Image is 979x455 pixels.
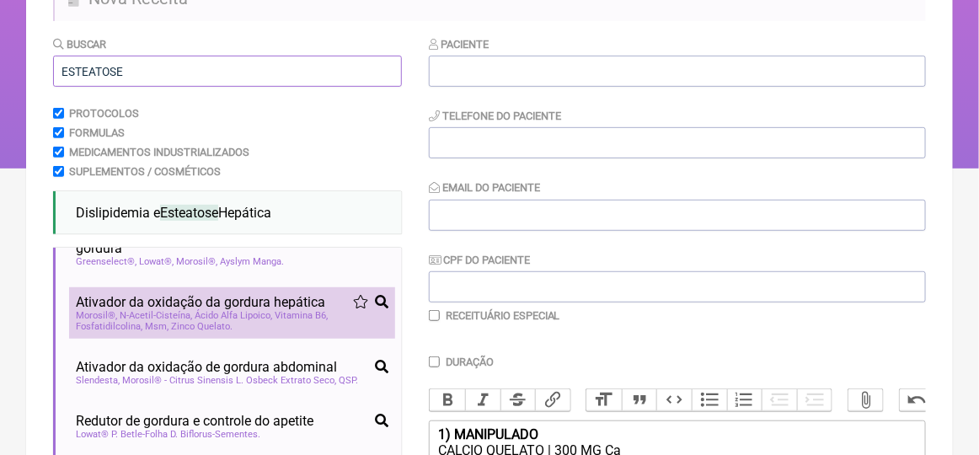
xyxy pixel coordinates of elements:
[429,181,540,194] label: Email do Paciente
[848,389,884,411] button: Attach Files
[797,389,832,411] button: Increase Level
[76,294,325,310] span: Ativador da oxidação da gordura hepática
[220,256,284,267] span: Ayslym Manga
[76,256,136,267] span: Greenselect®
[160,205,218,221] span: Esteatose
[762,389,797,411] button: Decrease Level
[465,389,500,411] button: Italic
[53,38,107,51] label: Buscar
[275,310,328,321] span: Vitamina B6
[69,126,125,139] label: Formulas
[69,165,221,178] label: Suplementos / Cosméticos
[500,389,536,411] button: Strikethrough
[139,256,174,267] span: Lowat®
[535,389,570,411] button: Link
[429,254,530,266] label: CPF do Paciente
[69,107,139,120] label: Protocolos
[195,310,272,321] span: Ácido Alfa Lipoico
[727,389,762,411] button: Numbers
[339,375,358,386] span: QSP
[69,146,249,158] label: Medicamentos Industrializados
[446,309,560,322] label: Receituário Especial
[76,359,337,375] span: Ativador da oxidação de gordura abdominal
[429,38,489,51] label: Paciente
[692,389,727,411] button: Bullets
[76,429,260,440] span: Lowat® P. Betle-Folha D. Biflorus-Sementes
[622,389,657,411] button: Quote
[76,375,120,386] span: Slendesta
[145,321,169,332] span: Msm
[438,426,538,442] strong: 1) MANIPULADO
[171,321,233,332] span: Zinco Quelato
[900,389,935,411] button: Undo
[76,413,313,429] span: Redutor de gordura e controle do apetite
[76,310,117,321] span: Morosil®
[120,310,192,321] span: N-Acetil-Cisteína
[430,389,465,411] button: Bold
[586,389,622,411] button: Heading
[176,256,217,267] span: Morosil®
[429,110,561,122] label: Telefone do Paciente
[76,321,142,332] span: Fosfatidilcolina
[122,375,336,386] span: Morosil® - Citrus Sinensis L. Osbeck Extrato Seco
[446,356,494,368] label: Duração
[76,205,271,221] span: Dislipidemia e Hepática
[53,56,402,87] input: exemplo: emagrecimento, ansiedade
[656,389,692,411] button: Code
